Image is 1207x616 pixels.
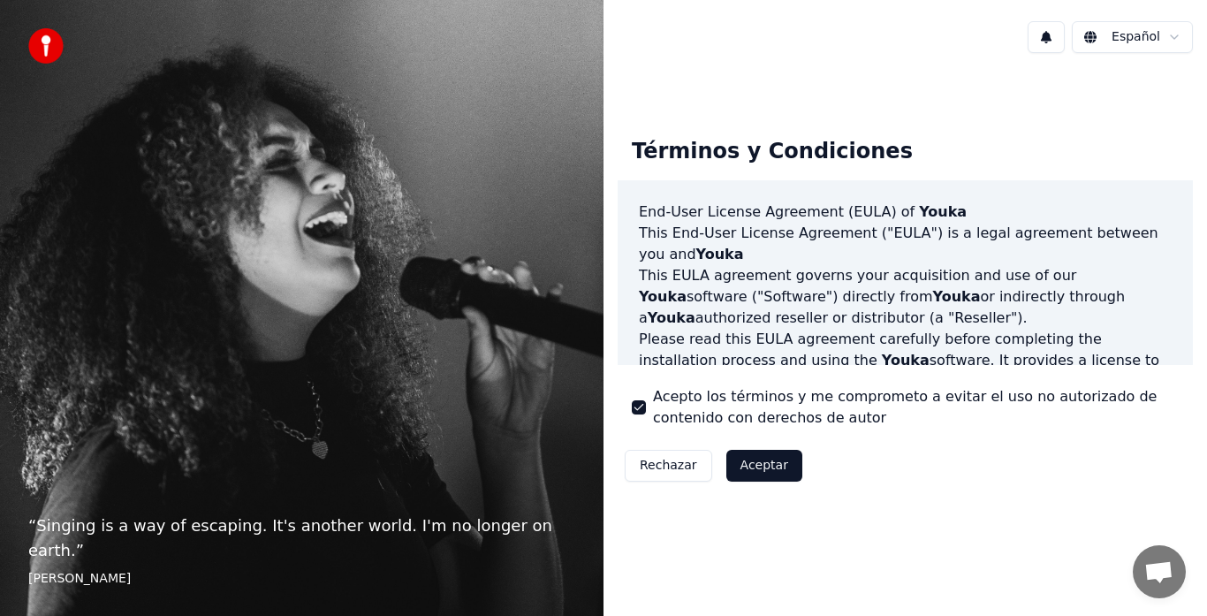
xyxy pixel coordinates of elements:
[28,513,575,563] p: “ Singing is a way of escaping. It's another world. I'm no longer on earth. ”
[28,28,64,64] img: youka
[726,450,802,482] button: Aceptar
[639,223,1172,265] p: This End-User License Agreement ("EULA") is a legal agreement between you and
[648,309,695,326] span: Youka
[639,288,687,305] span: Youka
[919,203,967,220] span: Youka
[653,386,1179,429] label: Acepto los términos y me comprometo a evitar el uso no autorizado de contenido con derechos de autor
[618,124,927,180] div: Términos y Condiciones
[28,570,575,588] footer: [PERSON_NAME]
[1133,545,1186,598] a: Chat abierto
[625,450,712,482] button: Rechazar
[639,265,1172,329] p: This EULA agreement governs your acquisition and use of our software ("Software") directly from o...
[933,288,981,305] span: Youka
[639,329,1172,414] p: Please read this EULA agreement carefully before completing the installation process and using th...
[639,202,1172,223] h3: End-User License Agreement (EULA) of
[882,352,930,369] span: Youka
[696,246,744,262] span: Youka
